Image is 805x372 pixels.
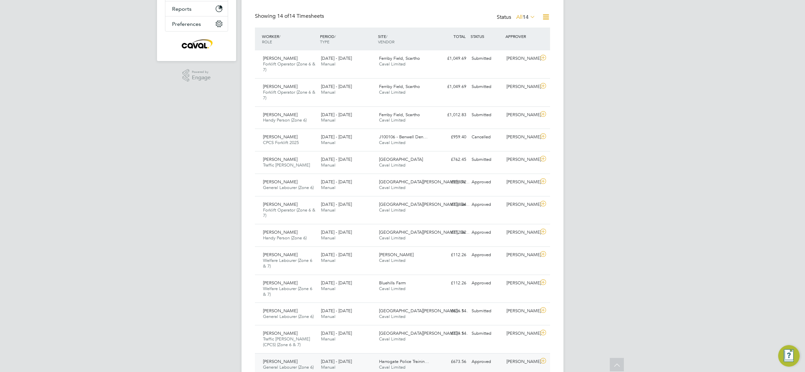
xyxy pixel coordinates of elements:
span: [DATE] - [DATE] [321,84,352,89]
div: PERIOD [318,30,376,48]
div: £598.72 [434,177,469,188]
div: [PERSON_NAME] [504,328,539,339]
div: £1,049.69 [434,81,469,92]
span: [PERSON_NAME] [263,134,298,140]
span: Caval Limited [379,364,406,370]
div: £1,012.83 [434,109,469,121]
div: APPROVER [504,30,539,42]
span: 14 Timesheets [277,13,324,19]
span: CPCS Forklift 2025 [263,140,299,145]
div: Status [497,13,537,22]
div: Submitted [469,53,504,64]
span: [DATE] - [DATE] [321,112,352,118]
div: Submitted [469,81,504,92]
button: Engage Resource Center [778,345,800,367]
div: [PERSON_NAME] [504,356,539,367]
span: [DATE] - [DATE] [321,308,352,314]
div: Approved [469,249,504,261]
span: Preferences [172,21,201,27]
span: General Labourer (Zone 6) [263,364,314,370]
span: [DATE] - [DATE] [321,330,352,336]
span: [PERSON_NAME] [263,229,298,235]
span: Manual [321,336,335,342]
span: Manual [321,89,335,95]
span: [GEOGRAPHIC_DATA][PERSON_NAME], Be… [379,179,470,185]
span: Caval Limited [379,185,406,190]
span: [DATE] - [DATE] [321,179,352,185]
span: Welfare Labourer (Zone 6 & 7) [263,258,312,269]
span: Manual [321,314,335,319]
span: Harrogate Police Trainin… [379,359,429,364]
span: Forklift Operator (Zone 6 & 7) [263,207,315,219]
div: £738.24 [434,199,469,210]
span: Manual [321,185,335,190]
span: [DATE] - [DATE] [321,156,352,162]
div: Submitted [469,328,504,339]
span: [DATE] - [DATE] [321,134,352,140]
div: [PERSON_NAME] [504,81,539,92]
span: / [386,34,387,39]
span: Caval Limited [379,258,406,263]
span: [DATE] - [DATE] [321,280,352,286]
span: Handy Person (Zone 6) [263,117,307,123]
div: £712.32 [434,227,469,238]
div: Approved [469,199,504,210]
span: [PERSON_NAME] [263,330,298,336]
span: Caval Limited [379,314,406,319]
span: [GEOGRAPHIC_DATA][PERSON_NAME] - S… [379,308,468,314]
div: WORKER [260,30,318,48]
div: £112.26 [434,278,469,289]
div: Showing [255,13,325,20]
span: Traffic [PERSON_NAME] (CPCS) (Zone 6 & 7) [263,336,310,347]
div: [PERSON_NAME] [504,199,539,210]
div: £738.14 [434,328,469,339]
span: [PERSON_NAME] [263,308,298,314]
span: Manual [321,117,335,123]
div: £1,049.69 [434,53,469,64]
span: Manual [321,258,335,263]
div: [PERSON_NAME] [504,53,539,64]
div: [PERSON_NAME] [504,249,539,261]
span: 14 [523,14,529,20]
span: Ferriby Field, Scartho [379,112,420,118]
span: [DATE] - [DATE] [321,252,352,258]
span: [PERSON_NAME] [263,359,298,364]
span: Caval Limited [379,235,406,241]
div: £673.56 [434,356,469,367]
span: [PERSON_NAME] [263,280,298,286]
span: Caval Limited [379,336,406,342]
span: Caval Limited [379,162,406,168]
span: [GEOGRAPHIC_DATA][PERSON_NAME], Be… [379,229,470,235]
span: Reports [172,6,192,12]
span: Caval Limited [379,207,406,213]
span: [PERSON_NAME] [263,55,298,61]
span: [DATE] - [DATE] [321,359,352,364]
span: Handy Person (Zone 6) [263,235,307,241]
span: Caval Limited [379,286,406,291]
img: caval-logo-retina.png [180,38,213,49]
label: All [516,14,535,20]
span: General Labourer (Zone 6) [263,314,314,319]
span: Welfare Labourer (Zone 6 & 7) [263,286,312,297]
span: TYPE [320,39,329,44]
span: [GEOGRAPHIC_DATA][PERSON_NAME], Be… [379,201,470,207]
span: Traffic [PERSON_NAME] [263,162,310,168]
div: Approved [469,278,504,289]
div: [PERSON_NAME] [504,109,539,121]
div: Submitted [469,306,504,317]
div: Submitted [469,109,504,121]
span: ROLE [262,39,272,44]
span: [PERSON_NAME] [263,84,298,89]
div: Submitted [469,154,504,165]
div: [PERSON_NAME] [504,132,539,143]
a: Go to home page [165,38,228,49]
div: [PERSON_NAME] [504,306,539,317]
span: Caval Limited [379,89,406,95]
span: [DATE] - [DATE] [321,229,352,235]
div: Approved [469,356,504,367]
div: £762.45 [434,154,469,165]
span: Manual [321,162,335,168]
div: Approved [469,227,504,238]
span: 14 of [277,13,289,19]
span: General Labourer (Zone 6) [263,185,314,190]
